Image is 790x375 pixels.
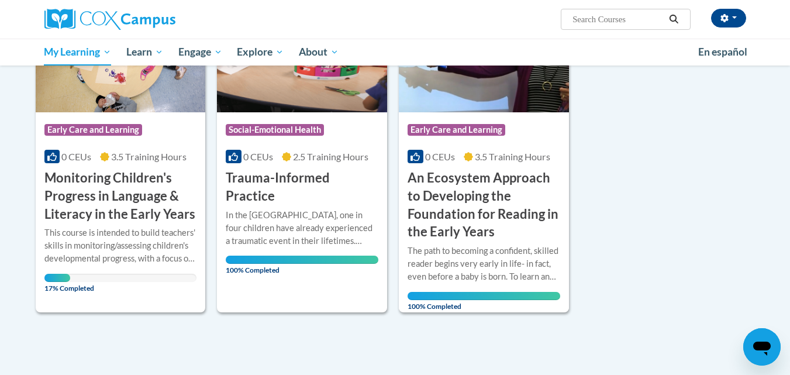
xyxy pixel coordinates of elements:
[226,209,378,247] div: In the [GEOGRAPHIC_DATA], one in four children have already experienced a traumatic event in thei...
[44,124,142,136] span: Early Care and Learning
[408,292,560,300] div: Your progress
[291,39,346,66] a: About
[126,45,163,59] span: Learn
[293,151,368,162] span: 2.5 Training Hours
[691,40,755,64] a: En español
[226,169,378,205] h3: Trauma-Informed Practice
[44,274,70,293] span: 17% Completed
[226,256,378,264] div: Your progress
[44,9,267,30] a: Cox Campus
[475,151,550,162] span: 3.5 Training Hours
[44,169,197,223] h3: Monitoring Children's Progress in Language & Literacy in the Early Years
[229,39,291,66] a: Explore
[665,12,682,26] button: Search
[44,274,70,282] div: Your progress
[408,292,560,311] span: 100% Completed
[44,45,111,59] span: My Learning
[237,45,284,59] span: Explore
[226,124,324,136] span: Social-Emotional Health
[27,39,764,66] div: Main menu
[119,39,171,66] a: Learn
[711,9,746,27] button: Account Settings
[226,256,378,274] span: 100% Completed
[571,12,665,26] input: Search Courses
[698,46,747,58] span: En español
[178,45,222,59] span: Engage
[408,124,505,136] span: Early Care and Learning
[44,9,175,30] img: Cox Campus
[37,39,119,66] a: My Learning
[243,151,273,162] span: 0 CEUs
[61,151,91,162] span: 0 CEUs
[44,226,197,265] div: This course is intended to build teachers' skills in monitoring/assessing children's developmenta...
[408,169,560,241] h3: An Ecosystem Approach to Developing the Foundation for Reading in the Early Years
[743,328,781,366] iframe: Button to launch messaging window
[111,151,187,162] span: 3.5 Training Hours
[171,39,230,66] a: Engage
[425,151,455,162] span: 0 CEUs
[408,245,560,283] div: The path to becoming a confident, skilled reader begins very early in life- in fact, even before ...
[299,45,339,59] span: About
